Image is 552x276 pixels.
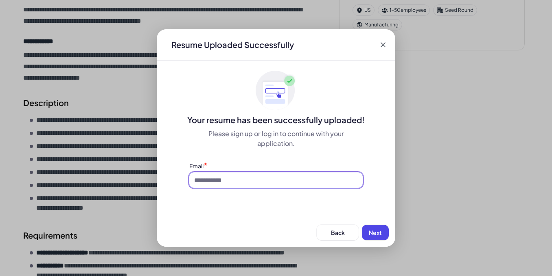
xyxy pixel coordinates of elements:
[256,70,296,111] img: ApplyedMaskGroup3.svg
[189,129,363,148] div: Please sign up or log in to continue with your application.
[369,229,382,236] span: Next
[157,114,395,126] div: Your resume has been successfully uploaded!
[165,39,300,50] div: Resume Uploaded Successfully
[189,162,204,170] label: Email
[331,229,345,236] span: Back
[362,225,389,240] button: Next
[317,225,359,240] button: Back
